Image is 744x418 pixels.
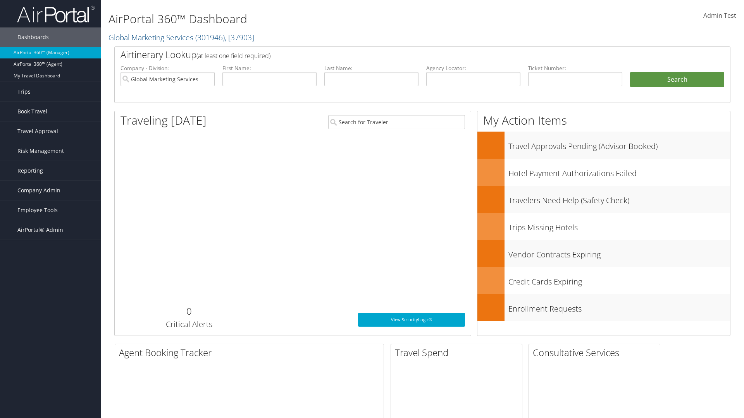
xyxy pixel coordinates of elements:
span: AirPortal® Admin [17,220,63,240]
h3: Travel Approvals Pending (Advisor Booked) [508,137,730,152]
span: Dashboards [17,27,49,47]
h3: Hotel Payment Authorizations Failed [508,164,730,179]
label: First Name: [222,64,317,72]
span: ( 301946 ) [195,32,225,43]
span: Reporting [17,161,43,180]
span: (at least one field required) [196,51,270,60]
a: Credit Cards Expiring [477,267,730,294]
a: Global Marketing Services [108,32,254,43]
span: Risk Management [17,141,64,161]
a: Admin Test [703,4,736,28]
h3: Vendor Contracts Expiring [508,245,730,260]
h1: AirPortal 360™ Dashboard [108,11,527,27]
h3: Trips Missing Hotels [508,218,730,233]
span: Book Travel [17,102,47,121]
a: Travelers Need Help (Safety Check) [477,186,730,213]
label: Agency Locator: [426,64,520,72]
img: airportal-logo.png [17,5,95,23]
h2: 0 [121,305,257,318]
span: Trips [17,82,31,101]
a: View SecurityLogic® [358,313,465,327]
span: , [ 37903 ] [225,32,254,43]
input: Search for Traveler [328,115,465,129]
h3: Credit Cards Expiring [508,272,730,287]
h1: Traveling [DATE] [121,112,207,128]
span: Admin Test [703,11,736,20]
button: Search [630,72,724,87]
a: Hotel Payment Authorizations Failed [477,159,730,186]
h3: Travelers Need Help (Safety Check) [508,191,730,206]
span: Company Admin [17,181,60,200]
a: Vendor Contracts Expiring [477,240,730,267]
h3: Critical Alerts [121,319,257,330]
a: Enrollment Requests [477,294,730,321]
a: Travel Approvals Pending (Advisor Booked) [477,132,730,159]
label: Ticket Number: [528,64,622,72]
h1: My Action Items [477,112,730,128]
span: Employee Tools [17,200,58,220]
h3: Enrollment Requests [508,300,730,314]
span: Travel Approval [17,122,58,141]
h2: Travel Spend [395,346,522,359]
h2: Airtinerary Lookup [121,48,673,61]
a: Trips Missing Hotels [477,213,730,240]
h2: Agent Booking Tracker [119,346,384,359]
label: Company - Division: [121,64,215,72]
label: Last Name: [324,64,418,72]
h2: Consultative Services [533,346,660,359]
